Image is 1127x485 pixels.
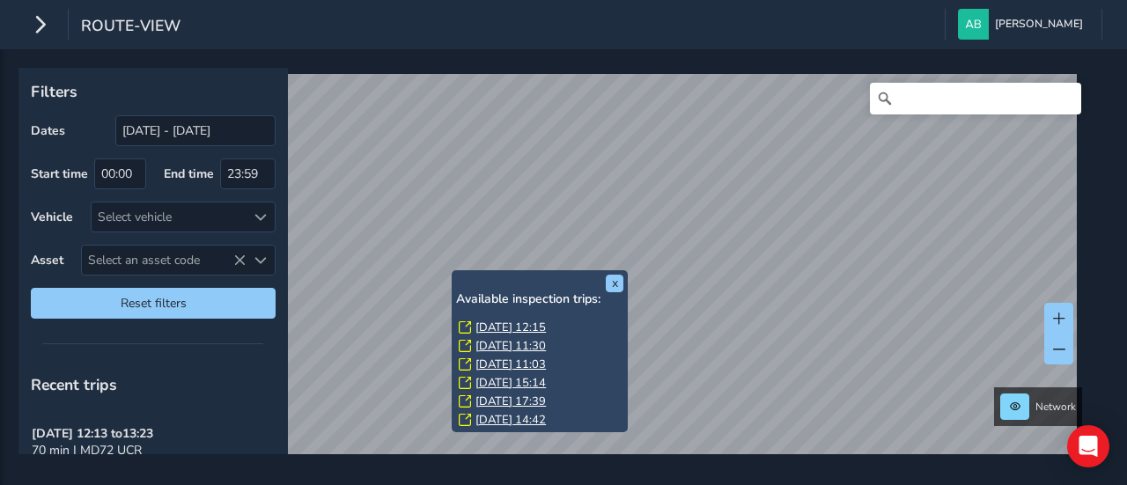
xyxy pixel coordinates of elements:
button: [PERSON_NAME] [958,9,1089,40]
canvas: Map [25,74,1077,474]
img: diamond-layout [958,9,989,40]
button: Reset filters [31,288,276,319]
input: Search [870,83,1081,114]
span: Network [1035,400,1076,414]
span: [PERSON_NAME] [995,9,1083,40]
span: Reset filters [44,295,262,312]
a: [DATE] 11:30 [475,338,546,354]
h6: Available inspection trips: [456,292,623,307]
div: Open Intercom Messenger [1067,425,1109,467]
div: Select an asset code [246,246,275,275]
label: Vehicle [31,209,73,225]
strong: [DATE] 12:13 to 13:23 [32,425,153,442]
span: Recent trips [31,374,117,395]
label: Start time [31,165,88,182]
a: [DATE] 11:03 [475,356,546,372]
span: Select an asset code [82,246,246,275]
a: [DATE] 15:14 [475,375,546,391]
p: Filters [31,80,276,103]
button: x [606,275,623,292]
div: Select vehicle [92,202,246,231]
span: 70 min | MD72 UCR [32,442,142,459]
a: [DATE] 17:39 [475,393,546,409]
a: [DATE] 14:42 [475,412,546,428]
a: [DATE] 12:15 [475,320,546,335]
label: Asset [31,252,63,268]
label: Dates [31,122,65,139]
span: route-view [81,15,180,40]
label: End time [164,165,214,182]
